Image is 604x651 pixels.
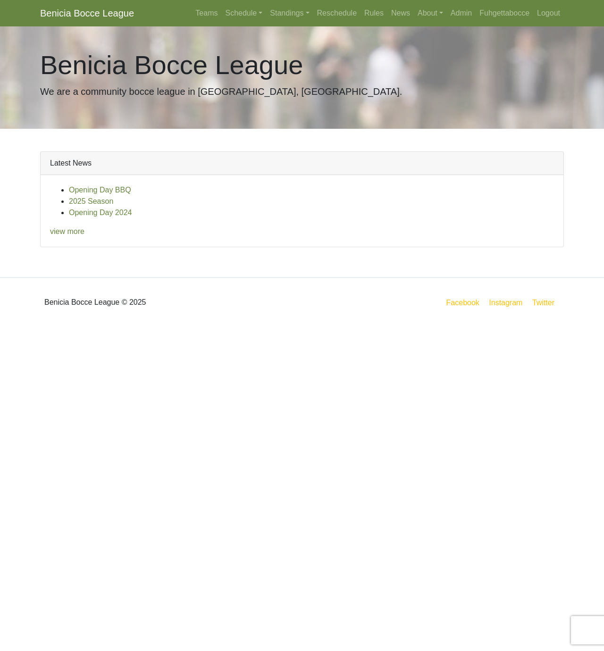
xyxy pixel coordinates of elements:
[266,4,313,23] a: Standings
[69,197,113,205] a: 2025 Season
[313,4,361,23] a: Reschedule
[361,4,387,23] a: Rules
[69,209,132,217] a: Opening Day 2024
[387,4,414,23] a: News
[414,4,447,23] a: About
[533,4,564,23] a: Logout
[487,297,524,309] a: Instagram
[50,227,84,235] a: view more
[33,285,302,319] div: Benicia Bocce League © 2025
[530,297,562,309] a: Twitter
[41,152,563,175] div: Latest News
[69,186,131,194] a: Opening Day BBQ
[192,4,221,23] a: Teams
[221,4,266,23] a: Schedule
[40,49,564,81] h1: Benicia Bocce League
[445,297,481,309] a: Facebook
[476,4,533,23] a: Fuhgettabocce
[447,4,476,23] a: Admin
[40,4,134,23] a: Benicia Bocce League
[40,84,564,99] p: We are a community bocce league in [GEOGRAPHIC_DATA], [GEOGRAPHIC_DATA].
